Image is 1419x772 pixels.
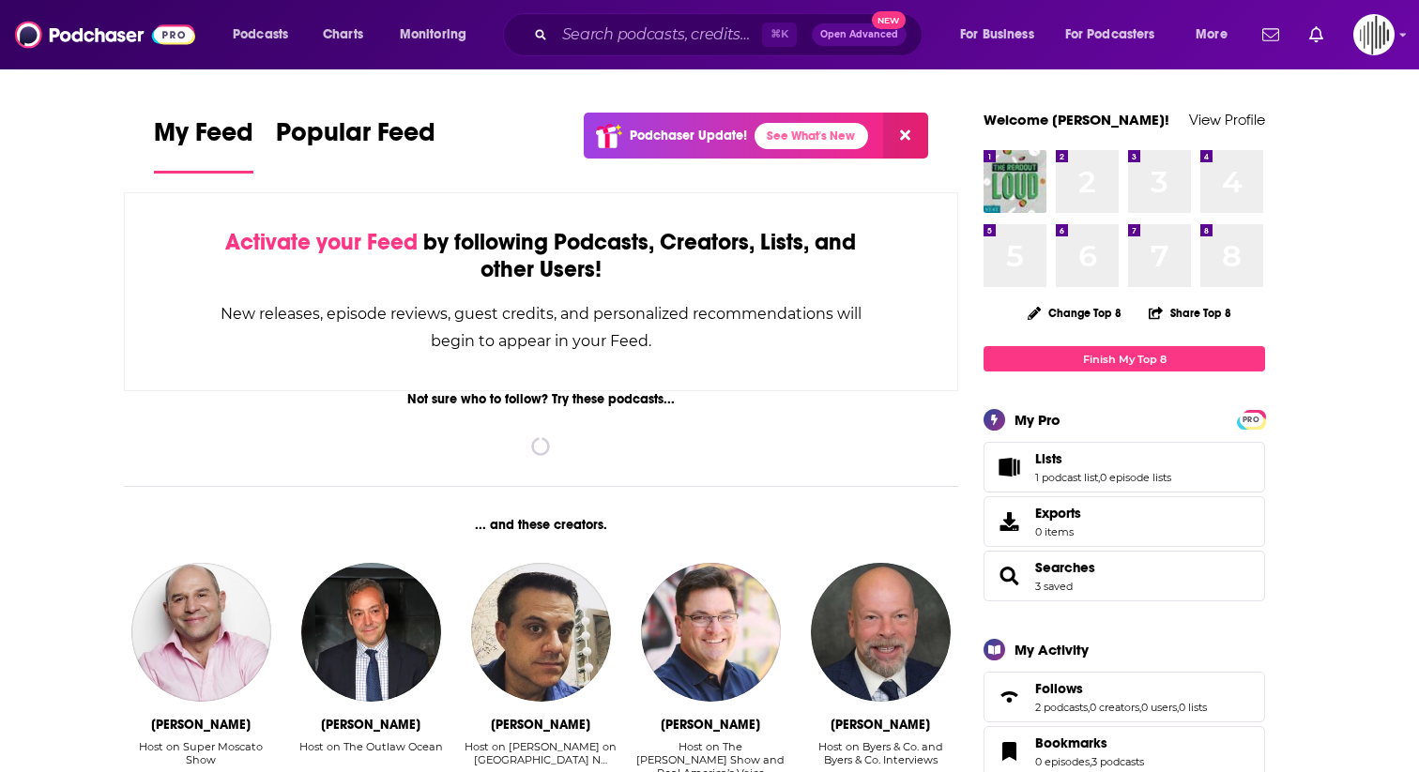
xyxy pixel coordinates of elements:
[1053,20,1182,50] button: open menu
[464,740,618,766] div: Host on [PERSON_NAME] on [GEOGRAPHIC_DATA] N…
[1182,20,1251,50] button: open menu
[151,717,251,733] div: Vincent Moscato
[872,11,906,29] span: New
[1035,450,1062,467] span: Lists
[984,150,1046,213] img: The Readout Loud
[276,116,435,159] span: Popular Feed
[641,563,780,702] img: Steve Gruber
[323,22,363,48] span: Charts
[803,740,958,766] div: Host on Byers & Co. and Byers & Co. Interviews
[233,22,288,48] span: Podcasts
[947,20,1058,50] button: open menu
[1035,450,1171,467] a: Lists
[220,20,313,50] button: open menu
[1035,680,1083,697] span: Follows
[960,22,1034,48] span: For Business
[1139,701,1141,714] span: ,
[1035,734,1107,751] span: Bookmarks
[755,123,868,149] a: See What's New
[661,717,760,733] div: Steve Gruber
[1240,413,1262,427] span: PRO
[1141,701,1177,714] a: 0 users
[984,111,1169,129] a: Welcome [PERSON_NAME]!
[1035,701,1088,714] a: 2 podcasts
[1035,505,1081,522] span: Exports
[990,454,1028,480] a: Lists
[311,20,374,50] a: Charts
[555,20,762,50] input: Search podcasts, credits, & more...
[225,228,418,256] span: Activate your Feed
[1035,471,1098,484] a: 1 podcast list
[154,116,253,159] span: My Feed
[299,740,443,753] div: Host on The Outlaw Ocean
[124,391,958,407] div: Not sure who to follow? Try these podcasts...
[1196,22,1228,48] span: More
[154,116,253,174] a: My Feed
[630,128,747,144] p: Podchaser Update!
[15,17,195,53] img: Podchaser - Follow, Share and Rate Podcasts
[762,23,797,47] span: ⌘ K
[1098,471,1100,484] span: ,
[1035,734,1144,751] a: Bookmarks
[387,20,491,50] button: open menu
[1148,295,1232,331] button: Share Top 8
[124,740,279,766] div: Host on Super Moscato Show
[831,717,930,733] div: Brian Byers
[1035,580,1073,593] a: 3 saved
[812,23,907,46] button: Open AdvancedNew
[1255,19,1287,51] a: Show notifications dropdown
[990,563,1028,589] a: Searches
[521,13,940,56] div: Search podcasts, credits, & more...
[1035,680,1207,697] a: Follows
[990,508,1028,535] span: Exports
[1015,411,1060,429] div: My Pro
[471,563,610,702] img: Jon Justice
[1035,559,1095,576] a: Searches
[984,551,1265,601] span: Searches
[1189,111,1265,129] a: View Profile
[1353,14,1395,55] span: Logged in as gpg2
[1240,412,1262,426] a: PRO
[1091,755,1144,768] a: 3 podcasts
[1302,19,1331,51] a: Show notifications dropdown
[990,738,1028,764] a: Bookmarks
[1090,701,1139,714] a: 0 creators
[276,116,435,174] a: Popular Feed
[1353,14,1395,55] img: User Profile
[1065,22,1155,48] span: For Podcasters
[1035,755,1090,768] a: 0 episodes
[820,30,898,39] span: Open Advanced
[219,229,863,283] div: by following Podcasts, Creators, Lists, and other Users!
[131,563,270,702] img: Vincent Moscato
[321,717,420,733] div: Ian Urbina
[219,300,863,355] div: New releases, episode reviews, guest credits, and personalized recommendations will begin to appe...
[491,717,590,733] div: Jon Justice
[984,496,1265,547] a: Exports
[984,346,1265,371] a: Finish My Top 8
[301,563,440,702] img: Ian Urbina
[1090,755,1091,768] span: ,
[984,442,1265,492] span: Lists
[1100,471,1171,484] a: 0 episode lists
[1088,701,1090,714] span: ,
[984,672,1265,722] span: Follows
[1353,14,1395,55] button: Show profile menu
[1177,701,1179,714] span: ,
[1016,301,1133,325] button: Change Top 8
[400,22,466,48] span: Monitoring
[1015,641,1089,658] div: My Activity
[1035,525,1081,538] span: 0 items
[1179,701,1207,714] a: 0 lists
[811,563,950,702] img: Brian Byers
[990,684,1028,710] a: Follows
[124,517,958,533] div: ... and these creators.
